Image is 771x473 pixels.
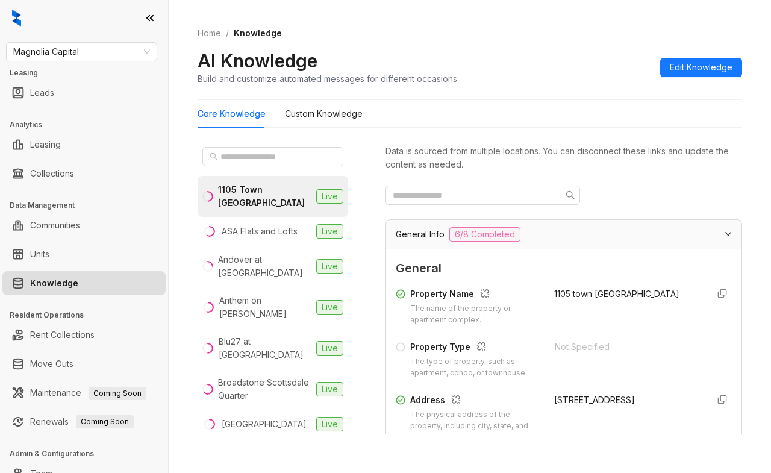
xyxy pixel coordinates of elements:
[2,271,166,295] li: Knowledge
[10,67,168,78] h3: Leasing
[660,58,742,77] button: Edit Knowledge
[410,287,540,303] div: Property Name
[396,228,445,241] span: General Info
[198,72,459,85] div: Build and customize automated messages for different occasions.
[670,61,732,74] span: Edit Knowledge
[198,107,266,121] div: Core Knowledge
[386,220,741,249] div: General Info6/8 Completed
[316,417,343,431] span: Live
[2,352,166,376] li: Move Outs
[30,133,61,157] a: Leasing
[30,410,134,434] a: RenewalsComing Soon
[219,294,311,321] div: Anthem on [PERSON_NAME]
[410,393,540,409] div: Address
[30,323,95,347] a: Rent Collections
[410,303,540,326] div: The name of the property or apartment complex.
[219,335,311,362] div: Blu27 at [GEOGRAPHIC_DATA]
[449,227,520,242] span: 6/8 Completed
[316,382,343,396] span: Live
[12,10,21,27] img: logo
[234,28,282,38] span: Knowledge
[2,323,166,347] li: Rent Collections
[30,161,74,186] a: Collections
[316,259,343,274] span: Live
[218,376,311,403] div: Broadstone Scottsdale Quarter
[316,224,343,239] span: Live
[2,161,166,186] li: Collections
[218,253,311,280] div: Andover at [GEOGRAPHIC_DATA]
[10,448,168,459] h3: Admin & Configurations
[2,81,166,105] li: Leads
[222,225,298,238] div: ASA Flats and Lofts
[2,410,166,434] li: Renewals
[385,145,742,171] div: Data is sourced from multiple locations. You can disconnect these links and update the content as...
[218,183,311,210] div: 1105 Town [GEOGRAPHIC_DATA]
[30,271,78,295] a: Knowledge
[30,213,80,237] a: Communities
[554,393,698,407] div: [STREET_ADDRESS]
[316,189,343,204] span: Live
[222,418,307,431] div: [GEOGRAPHIC_DATA]
[10,119,168,130] h3: Analytics
[2,381,166,405] li: Maintenance
[30,242,49,266] a: Units
[210,152,218,161] span: search
[30,81,54,105] a: Leads
[316,341,343,356] span: Live
[13,43,150,61] span: Magnolia Capital
[725,230,732,237] span: expanded
[410,356,540,379] div: The type of property, such as apartment, condo, or townhouse.
[566,190,575,200] span: search
[89,387,146,400] span: Coming Soon
[316,300,343,315] span: Live
[555,340,699,354] div: Not Specified
[195,27,223,40] a: Home
[10,200,168,211] h3: Data Management
[226,27,229,40] li: /
[554,289,679,299] span: 1105 town [GEOGRAPHIC_DATA]
[410,340,540,356] div: Property Type
[30,352,73,376] a: Move Outs
[198,49,317,72] h2: AI Knowledge
[2,133,166,157] li: Leasing
[76,415,134,428] span: Coming Soon
[396,259,732,278] span: General
[285,107,363,121] div: Custom Knowledge
[2,213,166,237] li: Communities
[410,409,540,443] div: The physical address of the property, including city, state, and postal code.
[10,310,168,321] h3: Resident Operations
[2,242,166,266] li: Units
